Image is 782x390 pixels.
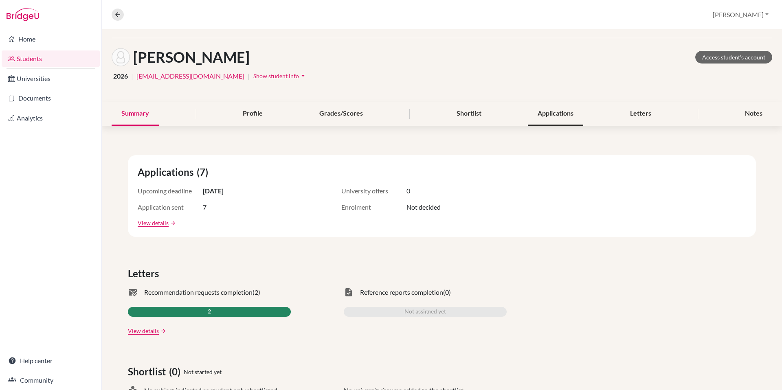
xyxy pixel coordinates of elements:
a: Documents [2,90,100,106]
div: Letters [620,102,661,126]
span: Reference reports completion [360,287,443,297]
div: Applications [528,102,583,126]
span: 0 [406,186,410,196]
a: Students [2,50,100,67]
span: Upcoming deadline [138,186,203,196]
span: [DATE] [203,186,224,196]
span: mark_email_read [128,287,138,297]
span: Recommendation requests completion [144,287,253,297]
span: Application sent [138,202,203,212]
span: Enrolment [341,202,406,212]
button: Show student infoarrow_drop_down [253,70,308,82]
span: | [248,71,250,81]
span: (0) [169,364,184,379]
a: arrow_forward [159,328,166,334]
div: Notes [735,102,772,126]
span: | [131,71,133,81]
a: arrow_forward [169,220,176,226]
a: [EMAIL_ADDRESS][DOMAIN_NAME] [136,71,244,81]
a: View details [138,219,169,227]
a: Analytics [2,110,100,126]
h1: [PERSON_NAME] [133,48,250,66]
a: Home [2,31,100,47]
a: Help center [2,353,100,369]
a: Community [2,372,100,388]
span: University offers [341,186,406,196]
span: Not assigned yet [404,307,446,317]
span: Shortlist [128,364,169,379]
a: View details [128,326,159,335]
span: Not decided [406,202,441,212]
span: task [344,287,354,297]
a: Access student's account [695,51,772,64]
div: Profile [233,102,272,126]
span: (7) [197,165,211,180]
img: Alia Lawrence's avatar [112,48,130,66]
span: 2 [208,307,211,317]
span: 7 [203,202,206,212]
span: 2026 [113,71,128,81]
button: [PERSON_NAME] [709,7,772,22]
i: arrow_drop_down [299,72,307,80]
img: Bridge-U [7,8,39,21]
span: Show student info [253,72,299,79]
span: (2) [253,287,260,297]
span: Letters [128,266,162,281]
span: (0) [443,287,451,297]
div: Grades/Scores [310,102,373,126]
span: Not started yet [184,368,222,376]
div: Summary [112,102,159,126]
a: Universities [2,70,100,87]
span: Applications [138,165,197,180]
div: Shortlist [447,102,491,126]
